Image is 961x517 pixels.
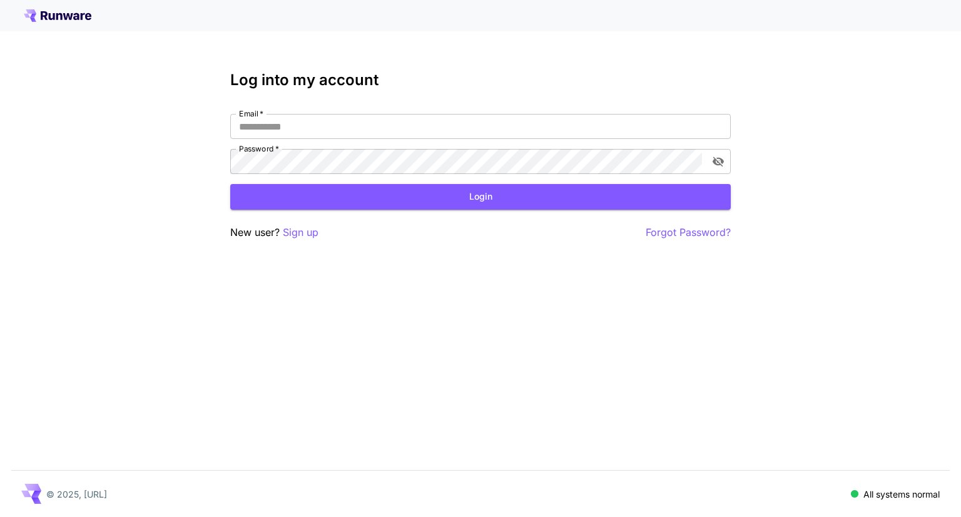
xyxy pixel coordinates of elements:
button: Login [230,184,731,210]
p: New user? [230,225,318,240]
p: All systems normal [863,488,940,501]
label: Email [239,108,263,119]
h3: Log into my account [230,71,731,89]
label: Password [239,143,279,154]
button: Forgot Password? [646,225,731,240]
button: Sign up [283,225,318,240]
p: © 2025, [URL] [46,488,107,501]
button: toggle password visibility [707,150,730,173]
